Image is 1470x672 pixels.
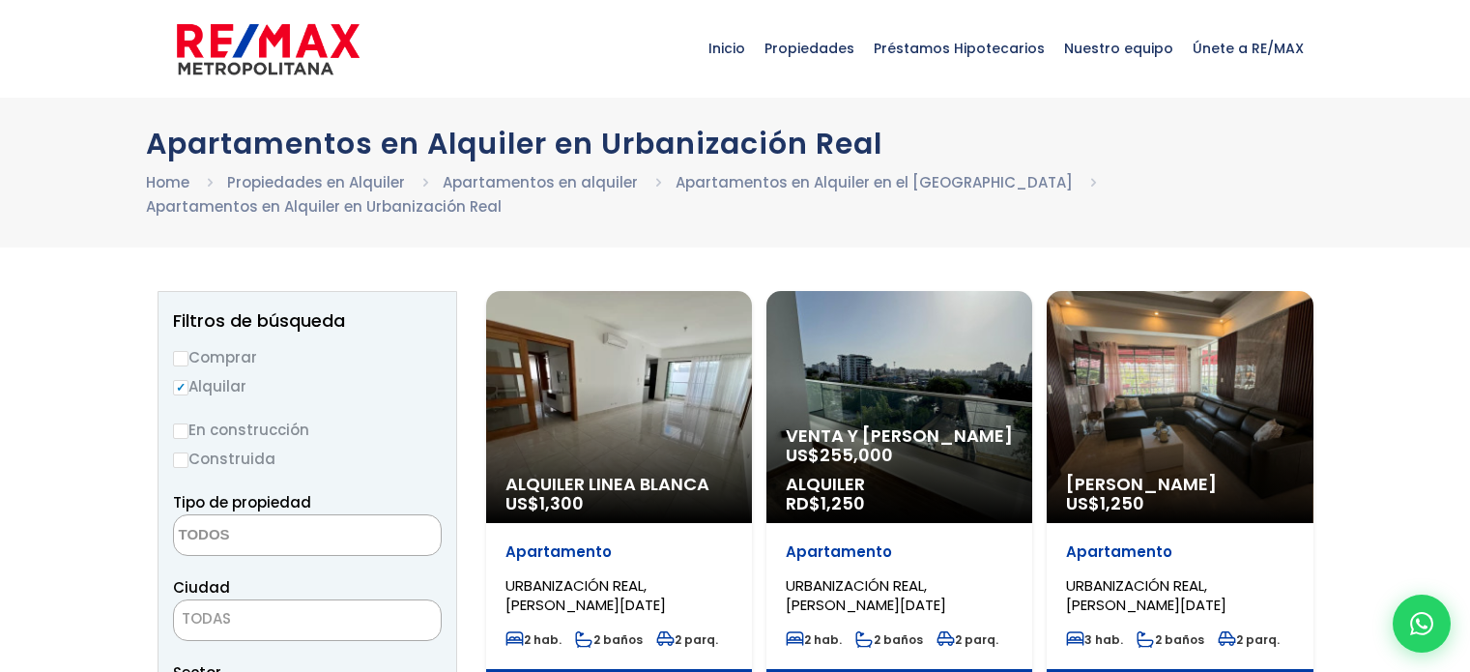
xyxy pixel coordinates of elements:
[1066,491,1144,515] span: US$
[146,127,1325,161] h1: Apartamentos en Alquiler en Urbanización Real
[786,491,865,515] span: RD$
[820,443,893,467] span: 255,000
[1054,19,1183,77] span: Nuestro equipo
[656,631,718,648] span: 2 parq.
[173,492,311,512] span: Tipo de propiedad
[821,491,865,515] span: 1,250
[505,475,733,494] span: Alquiler Linea Blanca
[1183,19,1313,77] span: Únete a RE/MAX
[146,194,502,219] li: Apartamentos en Alquiler en Urbanización Real
[173,345,442,369] label: Comprar
[1066,631,1123,648] span: 3 hab.
[173,453,188,468] input: Construida
[173,374,442,398] label: Alquilar
[699,19,755,77] span: Inicio
[173,424,188,439] input: En construcción
[786,443,893,467] span: US$
[173,418,442,442] label: En construcción
[786,631,842,648] span: 2 hab.
[937,631,998,648] span: 2 parq.
[786,575,946,615] span: URBANIZACIÓN REAL, [PERSON_NAME][DATE]
[1066,542,1293,562] p: Apartamento
[505,631,562,648] span: 2 hab.
[1066,475,1293,494] span: [PERSON_NAME]
[173,380,188,395] input: Alquilar
[539,491,584,515] span: 1,300
[505,575,666,615] span: URBANIZACIÓN REAL, [PERSON_NAME][DATE]
[676,172,1073,192] a: Apartamentos en Alquiler en el [GEOGRAPHIC_DATA]
[182,608,231,628] span: TODAS
[173,351,188,366] input: Comprar
[505,491,584,515] span: US$
[864,19,1054,77] span: Préstamos Hipotecarios
[174,515,361,557] textarea: Search
[173,599,442,641] span: TODAS
[786,426,1013,446] span: Venta y [PERSON_NAME]
[177,20,360,78] img: remax-metropolitana-logo
[755,19,864,77] span: Propiedades
[174,605,441,632] span: TODAS
[575,631,643,648] span: 2 baños
[1218,631,1280,648] span: 2 parq.
[1066,575,1226,615] span: URBANIZACIÓN REAL, [PERSON_NAME][DATE]
[173,447,442,471] label: Construida
[146,172,189,192] a: Home
[173,311,442,331] h2: Filtros de búsqueda
[786,475,1013,494] span: Alquiler
[505,542,733,562] p: Apartamento
[1137,631,1204,648] span: 2 baños
[855,631,923,648] span: 2 baños
[173,577,230,598] span: Ciudad
[786,542,1013,562] p: Apartamento
[227,172,405,192] a: Propiedades en Alquiler
[443,172,638,192] a: Apartamentos en alquiler
[1100,491,1144,515] span: 1,250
